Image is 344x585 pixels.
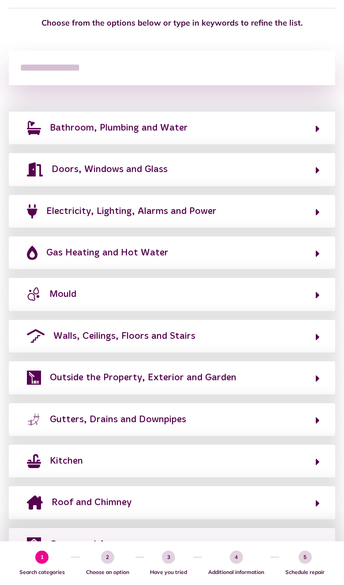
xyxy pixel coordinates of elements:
span: 4 [230,551,243,564]
button: Bathroom, Plumbing and Water [24,120,320,135]
strong: Choose from the options below or type in keywords to refine the list. [41,18,303,28]
span: Doors, Windows and Glass [52,162,168,176]
button: Doors, Windows and Glass [24,162,320,177]
span: 1 [35,551,49,564]
span: Bathroom, Plumbing and Water [50,121,188,135]
span: 3 [162,551,175,564]
button: Gutters, Drains and Downpipes [24,412,320,427]
img: mould-icon.jpg [27,287,41,301]
span: Roof and Chimney [52,495,131,510]
img: roof-stairs-purple.png [27,329,45,343]
button: Communal Area [24,537,320,552]
span: Gutters, Drains and Downpipes [50,412,186,427]
img: fire-flame-simple-solid-purple.png [27,246,37,260]
span: Outside the Property, Exterior and Garden [50,371,236,385]
span: Additional information [206,568,266,576]
img: plug-solid-purple.png [27,204,37,218]
span: Gas Heating and Hot Water [46,246,168,260]
button: Roof and Chimney [24,495,320,510]
button: Gas Heating and Hot Water [24,245,320,260]
img: house-chimney-solid-purple.png [27,495,43,510]
img: communal2.png [27,537,41,551]
button: Outside the Property, Exterior and Garden [24,370,320,385]
span: Electricity, Lighting, Alarms and Power [46,204,217,218]
span: Have you tried [149,568,189,576]
span: Schedule repair [284,568,326,576]
span: Walls, Ceilings, Floors and Stairs [53,329,195,343]
span: Communal Area [50,537,120,551]
span: Choose an option [84,568,131,576]
span: 2 [101,551,114,564]
button: Electricity, Lighting, Alarms and Power [24,204,320,219]
span: Mould [49,287,76,301]
img: leaking-pipe.png [27,412,41,427]
img: door-open-solid-purple.png [27,162,43,176]
button: Kitchen [24,454,320,469]
button: Mould [24,287,320,302]
span: Kitchen [50,454,83,468]
span: Search categories [18,568,67,576]
img: external.png [27,371,41,385]
button: Walls, Ceilings, Floors and Stairs [24,329,320,344]
img: bath.png [27,121,41,135]
img: sink.png [27,454,41,468]
span: 5 [299,551,312,564]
